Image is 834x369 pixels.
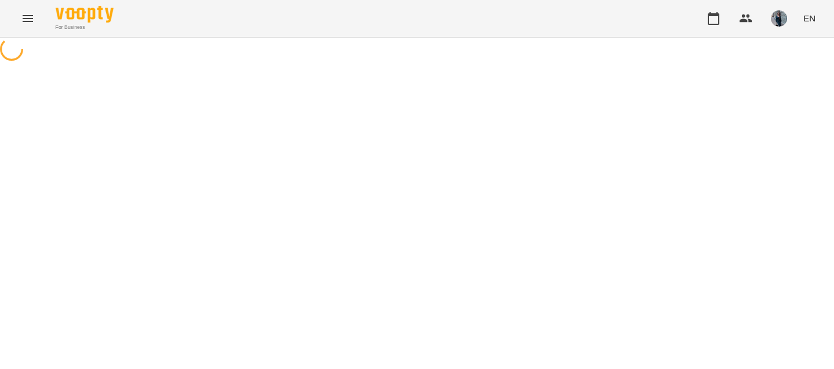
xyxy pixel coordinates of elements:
[56,6,114,23] img: Voopty Logo
[56,24,114,31] span: For Business
[799,8,820,29] button: EN
[803,12,815,24] span: EN
[771,10,787,27] img: bfffc1ebdc99cb2c845fa0ad6ea9d4d3.jpeg
[14,5,42,32] button: Menu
